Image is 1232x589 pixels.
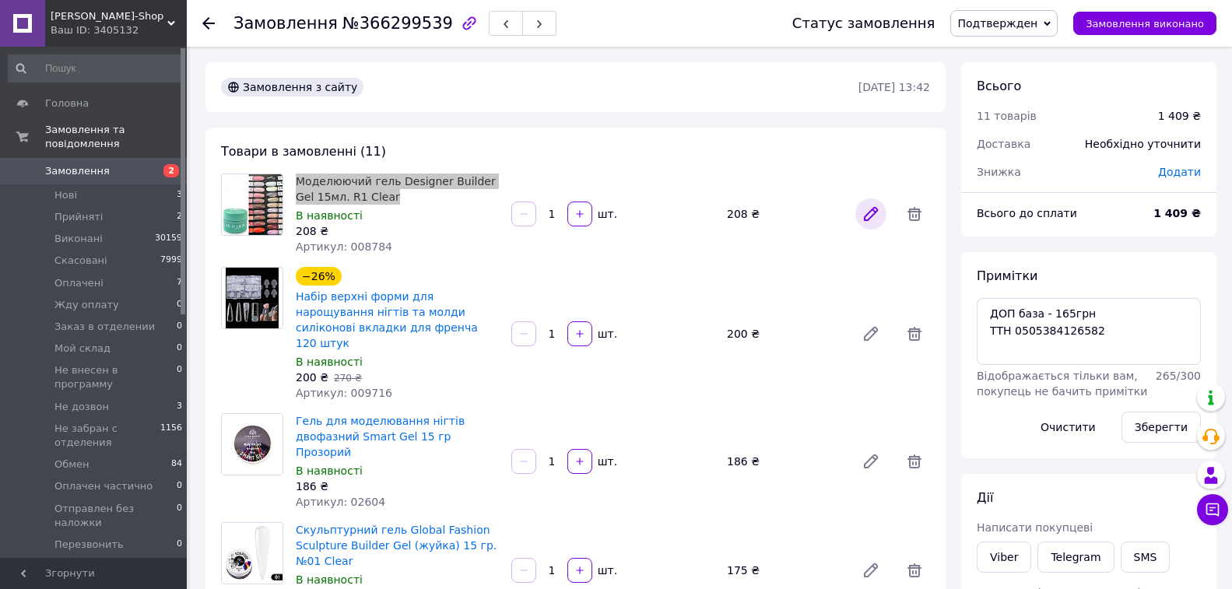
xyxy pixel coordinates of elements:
span: Артикул: 009716 [296,387,392,399]
span: Написати покупцеві [977,521,1093,534]
span: Видалити [899,555,930,586]
span: Заказ в отделении [54,320,155,334]
div: Необхідно уточнити [1076,127,1210,161]
span: Всього [977,79,1021,93]
div: 175 ₴ [721,559,849,581]
span: 3 [177,188,182,202]
span: 270 ₴ [334,373,362,384]
a: Редагувати [855,555,886,586]
span: Не внесен в программу [54,363,177,391]
span: Нові [54,188,77,202]
span: 0 [177,342,182,356]
div: 186 ₴ [296,479,499,494]
span: Не забран с отделения [54,422,160,450]
span: 0 [177,363,182,391]
img: Моделюючий гель Designer Builder Gel 15мл. R1 Clear [222,174,283,235]
div: 1 409 ₴ [1158,108,1201,124]
span: 0 [177,502,182,530]
span: Перезвонить [54,538,124,552]
div: Статус замовлення [792,16,935,31]
span: Замовлення [233,14,338,33]
span: Примітки [977,268,1037,283]
span: Артикул: 02604 [296,496,385,508]
span: Видалити [899,446,930,477]
span: Оплачені [54,276,104,290]
span: 7999 [160,254,182,268]
span: Артикул: 008784 [296,240,392,253]
img: Набір верхні форми для нарощування нігтів та молди силіконові вкладки для френча 120 штук [226,268,279,328]
span: Видалити [899,318,930,349]
textarea: ДОП база - 165грн ТТН 0505384126582 [977,298,1201,365]
span: 11 товарів [977,110,1037,122]
span: 30159 [155,232,182,246]
div: шт. [594,326,619,342]
time: [DATE] 13:42 [858,81,930,93]
span: 0 [177,538,182,552]
span: Скасовані [54,254,107,268]
input: Пошук [8,54,184,82]
span: Оплачен частично [54,479,153,493]
a: Гель для моделювання нігтів двофазний Smart Gel 15 гр Прозорий [296,415,465,458]
span: 0 [177,479,182,493]
button: SMS [1121,542,1171,573]
div: шт. [594,206,619,222]
a: Редагувати [855,198,886,230]
span: Всього до сплати [977,207,1077,219]
span: №366299539 [342,14,453,33]
div: шт. [594,454,619,469]
span: Відображається тільки вам, покупець не бачить примітки [977,370,1147,398]
span: Видалити [899,198,930,230]
span: Додати [1158,166,1201,178]
button: Очистити [1027,412,1109,443]
span: Отправлен без наложки [54,502,177,530]
button: Замовлення виконано [1073,12,1216,35]
span: Виконані [54,232,103,246]
div: Замовлення з сайту [221,78,363,96]
span: Замовлення [45,164,110,178]
a: Скульптурний гель Global Fashion Sculpture Builder Gel (жуйка) 15 гр. №01 Clear [296,524,497,567]
div: −26% [296,267,342,286]
span: Головна [45,96,89,110]
div: Повернутися назад [202,16,215,31]
span: Подтвержден [957,17,1037,30]
span: Не дозвон [54,400,109,414]
span: В наявності [296,465,363,477]
span: 2 [177,210,182,224]
span: 265 / 300 [1156,370,1201,382]
span: Замовлення виконано [1086,18,1204,30]
button: Зберегти [1121,412,1201,443]
a: Моделюючий гель Designer Builder Gel 15мл. R1 Clear [296,175,496,203]
div: Ваш ID: 3405132 [51,23,187,37]
span: 200 ₴ [296,371,328,384]
div: 200 ₴ [721,323,849,345]
span: 1156 [160,422,182,450]
span: 7 [177,276,182,290]
span: В наявності [296,209,363,222]
span: Знижка [977,166,1021,178]
span: 0 [177,320,182,334]
div: 186 ₴ [721,451,849,472]
span: Товари в замовленні (11) [221,144,386,159]
a: Telegram [1037,542,1114,573]
div: 208 ₴ [296,223,499,239]
span: Прийняті [54,210,103,224]
span: Mary-Shop [51,9,167,23]
button: Чат з покупцем [1197,494,1228,525]
span: 2 [163,164,179,177]
b: 1 409 ₴ [1153,207,1201,219]
span: Жду оплату [54,298,119,312]
img: Гель для моделювання нігтів двофазний Smart Gel 15 гр Прозорий [222,414,283,475]
span: 0 [177,298,182,312]
span: В наявності [296,356,363,368]
span: В наявності [296,573,363,586]
span: 84 [171,458,182,472]
div: 208 ₴ [721,203,849,225]
span: Доставка [977,138,1030,150]
span: Дії [977,490,993,505]
a: Редагувати [855,318,886,349]
span: Замовлення та повідомлення [45,123,187,151]
div: шт. [594,563,619,578]
a: Набір верхні форми для нарощування нігтів та молди силіконові вкладки для френча 120 штук [296,290,478,349]
img: Скульптурний гель Global Fashion Sculpture Builder Gel (жуйка) 15 гр. №01 Clear [222,523,283,584]
a: Редагувати [855,446,886,477]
